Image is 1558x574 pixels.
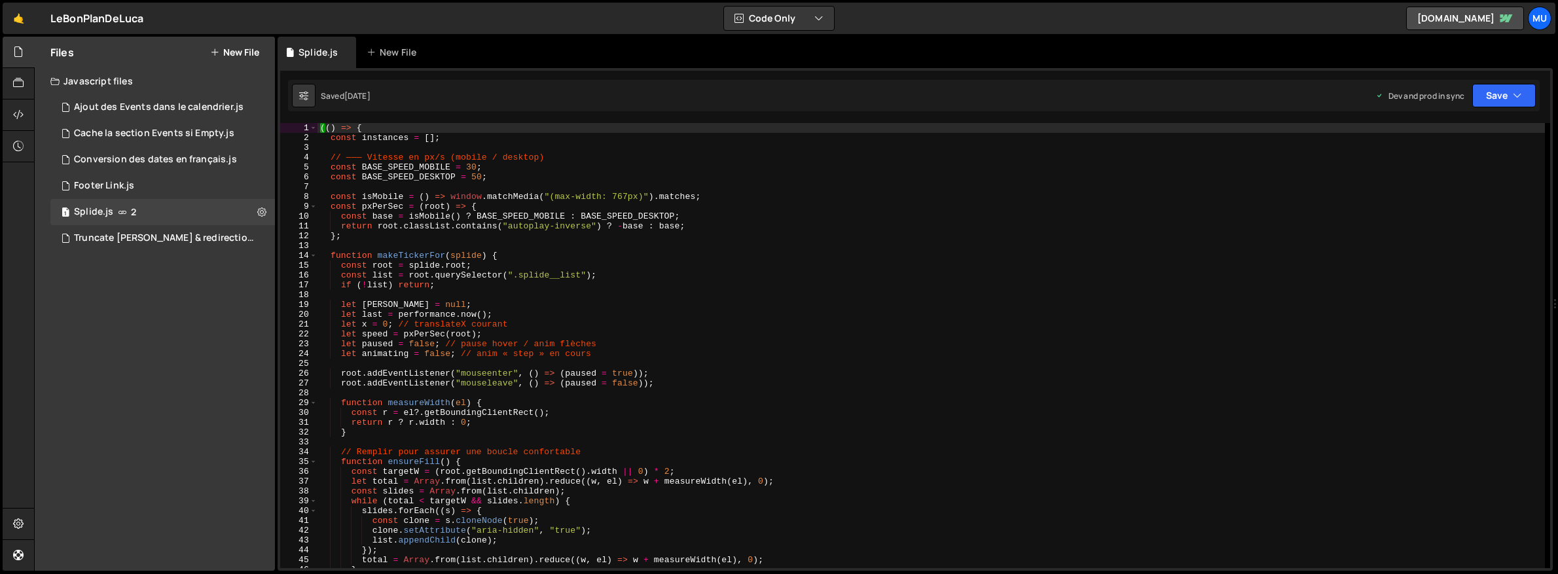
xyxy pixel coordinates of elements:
div: 35 [280,457,317,467]
div: 41 [280,516,317,526]
div: 17 [280,280,317,290]
div: 16 [280,270,317,280]
div: New File [367,46,422,59]
div: 16656/45405.js [50,147,275,173]
span: 1 [62,208,69,219]
div: 22 [280,329,317,339]
button: New File [210,47,259,58]
div: 14 [280,251,317,260]
div: 27 [280,378,317,388]
div: 23 [280,339,317,349]
div: 9 [280,202,317,211]
div: 1 [280,123,317,133]
div: 21 [280,319,317,329]
div: 16656/45409.js [50,199,275,225]
div: 29 [280,398,317,408]
div: 28 [280,388,317,398]
div: 13 [280,241,317,251]
div: 30 [280,408,317,418]
button: Save [1472,84,1536,107]
div: Splide.js [74,206,113,218]
div: Ajout des Events dans le calendrier.js [74,101,244,113]
div: 18 [280,290,317,300]
div: 33 [280,437,317,447]
div: 25 [280,359,317,368]
div: 10 [280,211,317,221]
div: 42 [280,526,317,535]
div: 24 [280,349,317,359]
div: 7 [280,182,317,192]
div: Footer Link.js [74,180,134,192]
div: 31 [280,418,317,427]
div: 20 [280,310,317,319]
div: [DATE] [344,90,371,101]
div: Saved [321,90,371,101]
div: 12 [280,231,317,241]
div: 44 [280,545,317,555]
div: Javascript files [35,68,275,94]
div: Conversion des dates en français.js [74,154,237,166]
div: 16656/45411.js [50,225,280,251]
div: Cache la section Events si Empty.js [74,128,234,139]
button: Code Only [724,7,834,30]
div: 16656/45408.js [50,94,275,120]
div: 45 [280,555,317,565]
div: Dev and prod in sync [1375,90,1464,101]
div: 15 [280,260,317,270]
div: 2 [280,133,317,143]
div: 6 [280,172,317,182]
div: Truncate [PERSON_NAME] & redirection.js [74,232,255,244]
h2: Files [50,45,74,60]
div: 32 [280,427,317,437]
span: 2 [131,207,136,217]
div: 16656/45406.js [50,120,275,147]
div: 3 [280,143,317,152]
div: 36 [280,467,317,476]
div: LeBonPlanDeLuca [50,10,143,26]
div: 43 [280,535,317,545]
div: 5 [280,162,317,172]
div: Splide.js [299,46,338,59]
div: 40 [280,506,317,516]
div: 26 [280,368,317,378]
div: 38 [280,486,317,496]
div: 19 [280,300,317,310]
div: 37 [280,476,317,486]
div: 34 [280,447,317,457]
div: 4 [280,152,317,162]
a: [DOMAIN_NAME] [1406,7,1524,30]
div: 39 [280,496,317,506]
div: 8 [280,192,317,202]
div: 11 [280,221,317,231]
a: 🤙 [3,3,35,34]
a: Mu [1528,7,1551,30]
div: 16656/45404.js [50,173,275,199]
